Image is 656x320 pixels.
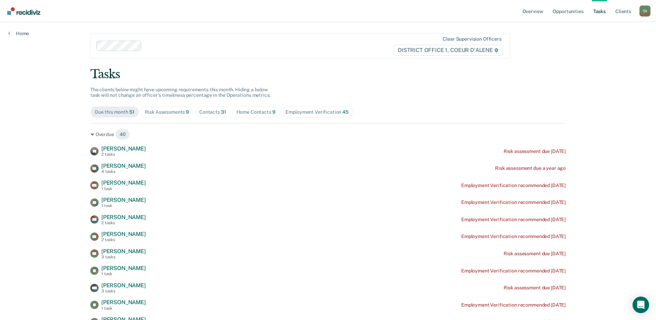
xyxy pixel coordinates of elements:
div: Risk Assessments [145,109,189,115]
span: 51 [129,109,134,115]
div: 2 tasks [101,152,146,157]
span: [PERSON_NAME] [101,197,146,203]
span: [PERSON_NAME] [101,214,146,220]
div: Employment Verification recommended [DATE] [461,234,566,239]
span: [PERSON_NAME] [101,265,146,271]
span: [PERSON_NAME] [101,248,146,255]
span: [PERSON_NAME] [101,282,146,289]
div: 1 task [101,306,146,311]
span: 9 [272,109,275,115]
div: Risk assessment due a year ago [495,165,566,171]
div: Employment Verification recommended [DATE] [461,217,566,223]
span: The clients below might have upcoming requirements this month. Hiding a below task will not chang... [90,87,271,98]
span: 45 [342,109,349,115]
div: Risk assessment due [DATE] [504,148,566,154]
div: Employment Verification recommended [DATE] [461,302,566,308]
div: 3 tasks [101,289,146,293]
span: [PERSON_NAME] [101,145,146,152]
a: Home [8,30,29,37]
div: Clear supervision officers [443,36,501,42]
span: 40 [115,129,130,140]
div: Employment Verification recommended [DATE] [461,268,566,274]
span: [PERSON_NAME] [101,299,146,306]
span: 9 [186,109,189,115]
div: 1 task [101,271,146,276]
div: 2 tasks [101,237,146,242]
div: Employment Verification recommended [DATE] [461,183,566,188]
div: Tasks [90,67,566,81]
div: Employment Verification [285,109,348,115]
img: Recidiviz [7,7,40,15]
div: Home Contacts [236,109,275,115]
span: [PERSON_NAME] [101,179,146,186]
span: [PERSON_NAME] [101,163,146,169]
button: Profile dropdown button [639,6,650,17]
div: Employment Verification recommended [DATE] [461,199,566,205]
div: 2 tasks [101,220,146,225]
div: 1 task [101,186,146,191]
span: [PERSON_NAME] [101,231,146,237]
div: 4 tasks [101,169,146,174]
div: Contacts [199,109,226,115]
div: Risk assessment due [DATE] [504,251,566,257]
div: 1 task [101,203,146,208]
span: DISTRICT OFFICE 1, COEUR D'ALENE [393,45,503,56]
div: Due this month [95,109,134,115]
div: Open Intercom Messenger [633,297,649,313]
div: Overdue 40 [90,129,566,140]
div: Risk assessment due [DATE] [504,285,566,291]
span: 31 [221,109,226,115]
div: T A [639,6,650,17]
div: 3 tasks [101,255,146,259]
